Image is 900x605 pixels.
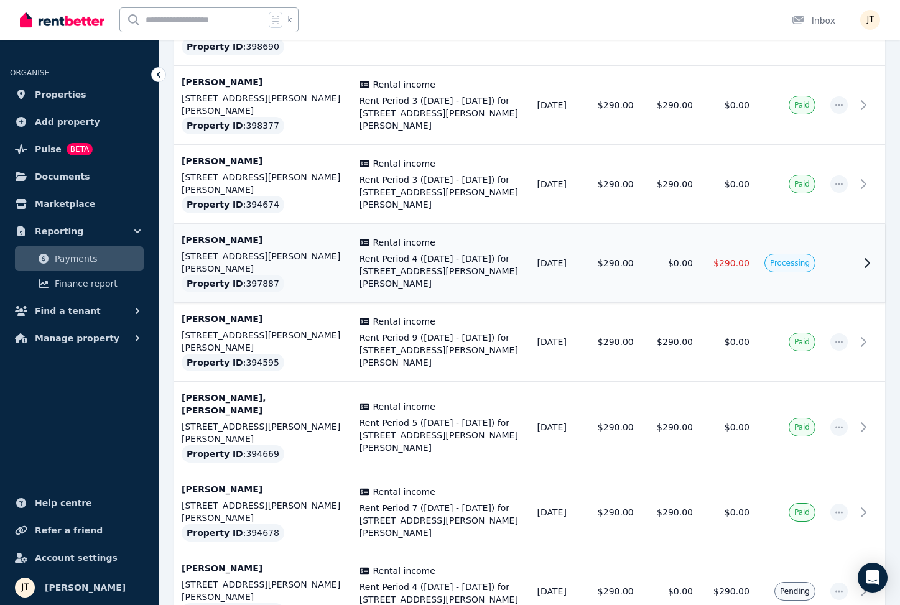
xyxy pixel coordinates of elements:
[35,496,92,510] span: Help centre
[10,545,149,570] a: Account settings
[713,586,749,596] span: $290.00
[530,382,582,473] td: [DATE]
[45,580,126,595] span: [PERSON_NAME]
[725,507,749,517] span: $0.00
[794,422,810,432] span: Paid
[182,92,345,117] p: [STREET_ADDRESS][PERSON_NAME][PERSON_NAME]
[858,563,888,593] div: Open Intercom Messenger
[770,258,810,268] span: Processing
[15,246,144,271] a: Payments
[182,171,345,196] p: [STREET_ADDRESS][PERSON_NAME][PERSON_NAME]
[582,303,641,382] td: $290.00
[182,76,345,88] p: [PERSON_NAME]
[182,392,345,417] p: [PERSON_NAME], [PERSON_NAME]
[10,298,149,323] button: Find a tenant
[187,448,243,460] span: Property ID
[10,192,149,216] a: Marketplace
[10,82,149,107] a: Properties
[182,578,345,603] p: [STREET_ADDRESS][PERSON_NAME][PERSON_NAME]
[182,329,345,354] p: [STREET_ADDRESS][PERSON_NAME][PERSON_NAME]
[725,179,749,189] span: $0.00
[794,179,810,189] span: Paid
[182,445,284,463] div: : 394669
[287,15,292,25] span: k
[530,224,582,303] td: [DATE]
[582,224,641,303] td: $290.00
[182,483,345,496] p: [PERSON_NAME]
[582,66,641,145] td: $290.00
[582,382,641,473] td: $290.00
[35,523,103,538] span: Refer a friend
[55,276,139,291] span: Finance report
[792,14,835,27] div: Inbox
[182,250,345,275] p: [STREET_ADDRESS][PERSON_NAME][PERSON_NAME]
[582,473,641,552] td: $290.00
[182,562,345,575] p: [PERSON_NAME]
[641,473,700,552] td: $290.00
[530,145,582,224] td: [DATE]
[641,145,700,224] td: $290.00
[641,382,700,473] td: $290.00
[35,169,90,184] span: Documents
[15,271,144,296] a: Finance report
[360,252,522,290] span: Rent Period 4 ([DATE] - [DATE]) for [STREET_ADDRESS][PERSON_NAME][PERSON_NAME]
[725,337,749,347] span: $0.00
[794,337,810,347] span: Paid
[725,422,749,432] span: $0.00
[35,331,119,346] span: Manage property
[35,303,101,318] span: Find a tenant
[530,66,582,145] td: [DATE]
[794,100,810,110] span: Paid
[10,68,49,77] span: ORGANISE
[794,507,810,517] span: Paid
[35,142,62,157] span: Pulse
[10,326,149,351] button: Manage property
[373,315,435,328] span: Rental income
[35,196,95,211] span: Marketplace
[182,155,345,167] p: [PERSON_NAME]
[10,491,149,515] a: Help centre
[530,473,582,552] td: [DATE]
[530,303,582,382] td: [DATE]
[10,518,149,543] a: Refer a friend
[15,578,35,598] img: Jamie Taylor
[373,236,435,249] span: Rental income
[10,137,149,162] a: PulseBETA
[860,10,880,30] img: Jamie Taylor
[187,527,243,539] span: Property ID
[10,164,149,189] a: Documents
[182,196,284,213] div: : 394674
[35,114,100,129] span: Add property
[725,100,749,110] span: $0.00
[182,499,345,524] p: [STREET_ADDRESS][PERSON_NAME][PERSON_NAME]
[20,11,104,29] img: RentBetter
[35,87,86,102] span: Properties
[373,78,435,91] span: Rental income
[187,40,243,53] span: Property ID
[187,277,243,290] span: Property ID
[182,38,284,55] div: : 398690
[35,550,118,565] span: Account settings
[360,502,522,539] span: Rent Period 7 ([DATE] - [DATE]) for [STREET_ADDRESS][PERSON_NAME][PERSON_NAME]
[182,117,284,134] div: : 398377
[182,275,284,292] div: : 397887
[187,119,243,132] span: Property ID
[373,565,435,577] span: Rental income
[182,420,345,445] p: [STREET_ADDRESS][PERSON_NAME][PERSON_NAME]
[641,303,700,382] td: $290.00
[10,219,149,244] button: Reporting
[360,417,522,454] span: Rent Period 5 ([DATE] - [DATE]) for [STREET_ADDRESS][PERSON_NAME][PERSON_NAME]
[182,234,345,246] p: [PERSON_NAME]
[641,224,700,303] td: $0.00
[182,313,345,325] p: [PERSON_NAME]
[187,356,243,369] span: Property ID
[67,143,93,155] span: BETA
[360,95,522,132] span: Rent Period 3 ([DATE] - [DATE]) for [STREET_ADDRESS][PERSON_NAME][PERSON_NAME]
[35,224,83,239] span: Reporting
[373,400,435,413] span: Rental income
[780,586,810,596] span: Pending
[55,251,139,266] span: Payments
[582,145,641,224] td: $290.00
[182,354,284,371] div: : 394595
[187,198,243,211] span: Property ID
